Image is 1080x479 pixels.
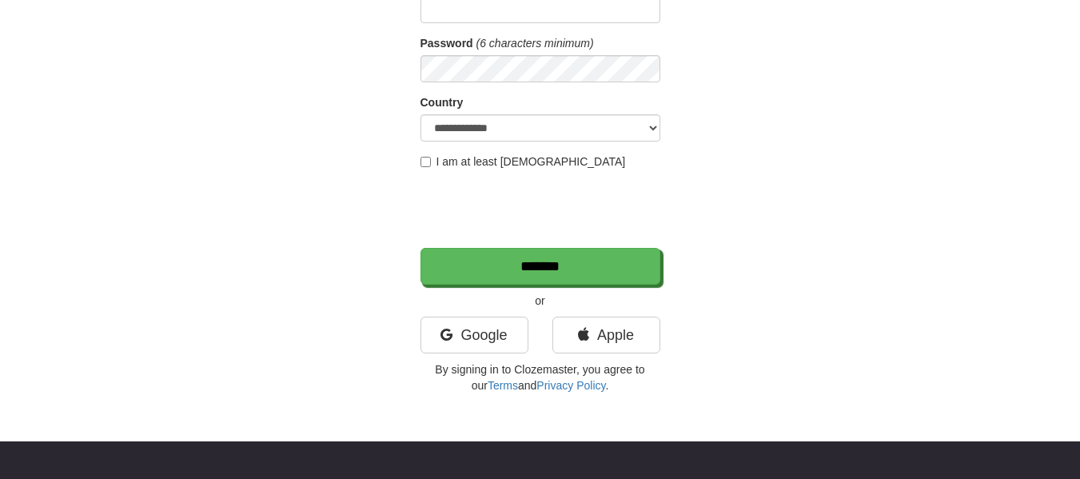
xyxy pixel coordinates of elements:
[488,379,518,392] a: Terms
[476,37,594,50] em: (6 characters minimum)
[420,178,664,240] iframe: reCAPTCHA
[420,154,626,170] label: I am at least [DEMOGRAPHIC_DATA]
[420,157,431,167] input: I am at least [DEMOGRAPHIC_DATA]
[420,293,660,309] p: or
[552,317,660,353] a: Apple
[420,94,464,110] label: Country
[420,317,528,353] a: Google
[420,361,660,393] p: By signing in to Clozemaster, you agree to our and .
[536,379,605,392] a: Privacy Policy
[420,35,473,51] label: Password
